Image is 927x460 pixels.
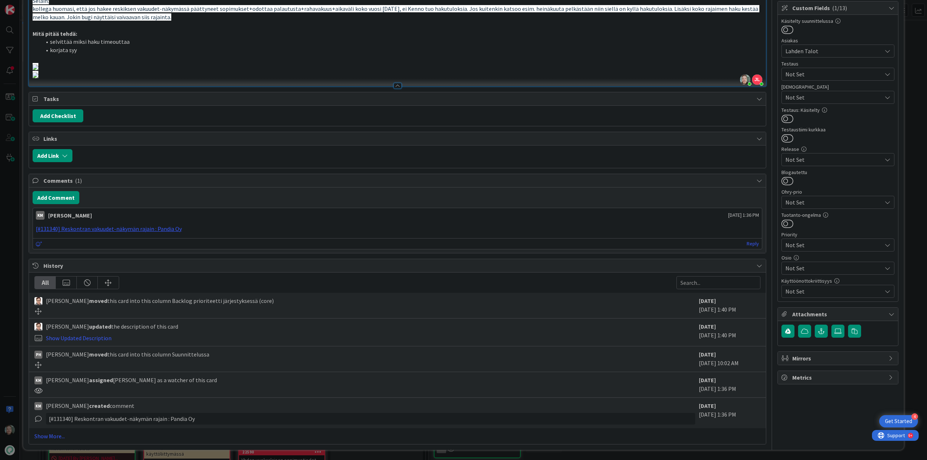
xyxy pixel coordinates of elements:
[699,296,760,315] div: [DATE] 1:40 PM
[33,5,759,21] span: kollega huomasi, että jos hakee reskiksen vakuudet-näkymässä päättyneet sopimukset+odottaa palaut...
[747,239,759,248] a: Reply
[89,351,107,358] b: moved
[785,287,882,296] span: Not Set
[781,170,894,175] div: Blogautettu
[46,376,217,384] span: [PERSON_NAME] [PERSON_NAME] as a watcher of this card
[41,46,762,54] li: korjata syy
[792,354,885,363] span: Mirrors
[781,147,894,152] div: Release
[33,72,38,78] img: attachment
[781,61,894,66] div: Testaus
[728,211,759,219] span: [DATE] 1:36 PM
[46,296,274,305] span: [PERSON_NAME] this card into this column Backlog prioriteetti järjestyksessä (core)
[33,109,83,122] button: Add Checklist
[699,297,716,304] b: [DATE]
[43,261,753,270] span: History
[33,191,79,204] button: Add Comment
[781,255,894,260] div: Osio
[699,323,716,330] b: [DATE]
[46,322,178,331] span: [PERSON_NAME] the description of this card
[34,351,42,359] div: PH
[785,240,878,250] span: Not Set
[785,264,882,273] span: Not Set
[89,297,107,304] b: moved
[43,94,753,103] span: Tasks
[832,4,847,12] span: ( 1/13 )
[46,401,134,410] span: [PERSON_NAME] comment
[43,134,753,143] span: Links
[89,376,113,384] b: assigned
[781,232,894,237] div: Priority
[34,376,42,384] div: KM
[781,189,894,194] div: Ohry-prio
[37,3,40,9] div: 9+
[781,212,894,218] div: Tuotanto-ongelma
[792,310,885,318] span: Attachments
[34,297,42,305] img: SM
[33,149,72,162] button: Add Link
[75,177,82,184] span: ( 1 )
[785,93,882,102] span: Not Set
[699,322,760,342] div: [DATE] 1:40 PM
[676,276,760,289] input: Search...
[792,373,885,382] span: Metrics
[46,350,209,359] span: [PERSON_NAME] this card into this column Suunnittelussa
[785,197,878,207] span: Not Set
[785,155,882,164] span: Not Set
[33,30,77,37] strong: Mitä pitää tehdä:
[15,1,33,10] span: Support
[43,176,753,185] span: Comments
[36,225,182,232] a: [#131340] Reskontran vakuudet-näkymän rajain : Pandia Oy
[752,75,762,85] span: JL
[34,432,760,440] a: Show More...
[46,413,695,425] div: [#131340] Reskontran vakuudet-näkymän rajain : Pandia Oy
[46,334,112,342] a: Show Updated Description
[885,418,912,425] div: Get Started
[699,376,760,394] div: [DATE] 1:36 PM
[34,402,42,410] div: KM
[781,127,894,132] div: Testaustiimi kurkkaa
[48,211,92,220] div: [PERSON_NAME]
[781,278,894,283] div: Käyttöönottokriittisyys
[89,402,110,409] b: created
[699,402,716,409] b: [DATE]
[41,38,762,46] li: selvittää miksi haku timeouttaa
[33,64,38,70] img: attachment
[911,413,918,420] div: 4
[740,75,750,85] img: 9FT6bpt8UMbYhJGmIPakgg7ttfXI8ltD.jpg
[699,350,760,368] div: [DATE] 10:02 AM
[699,401,760,425] div: [DATE] 1:36 PM
[792,4,885,12] span: Custom Fields
[699,351,716,358] b: [DATE]
[785,47,882,55] span: Lahden Talot
[879,415,918,427] div: Open Get Started checklist, remaining modules: 4
[89,323,111,330] b: updated
[699,376,716,384] b: [DATE]
[785,70,882,79] span: Not Set
[781,18,894,24] div: Käsitelty suunnittelussa
[781,38,894,43] div: Asiakas
[36,211,45,220] div: KM
[781,107,894,113] div: Testaus: Käsitelty
[781,84,894,89] div: [DEMOGRAPHIC_DATA]
[34,323,42,331] img: SM
[35,277,56,289] div: All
